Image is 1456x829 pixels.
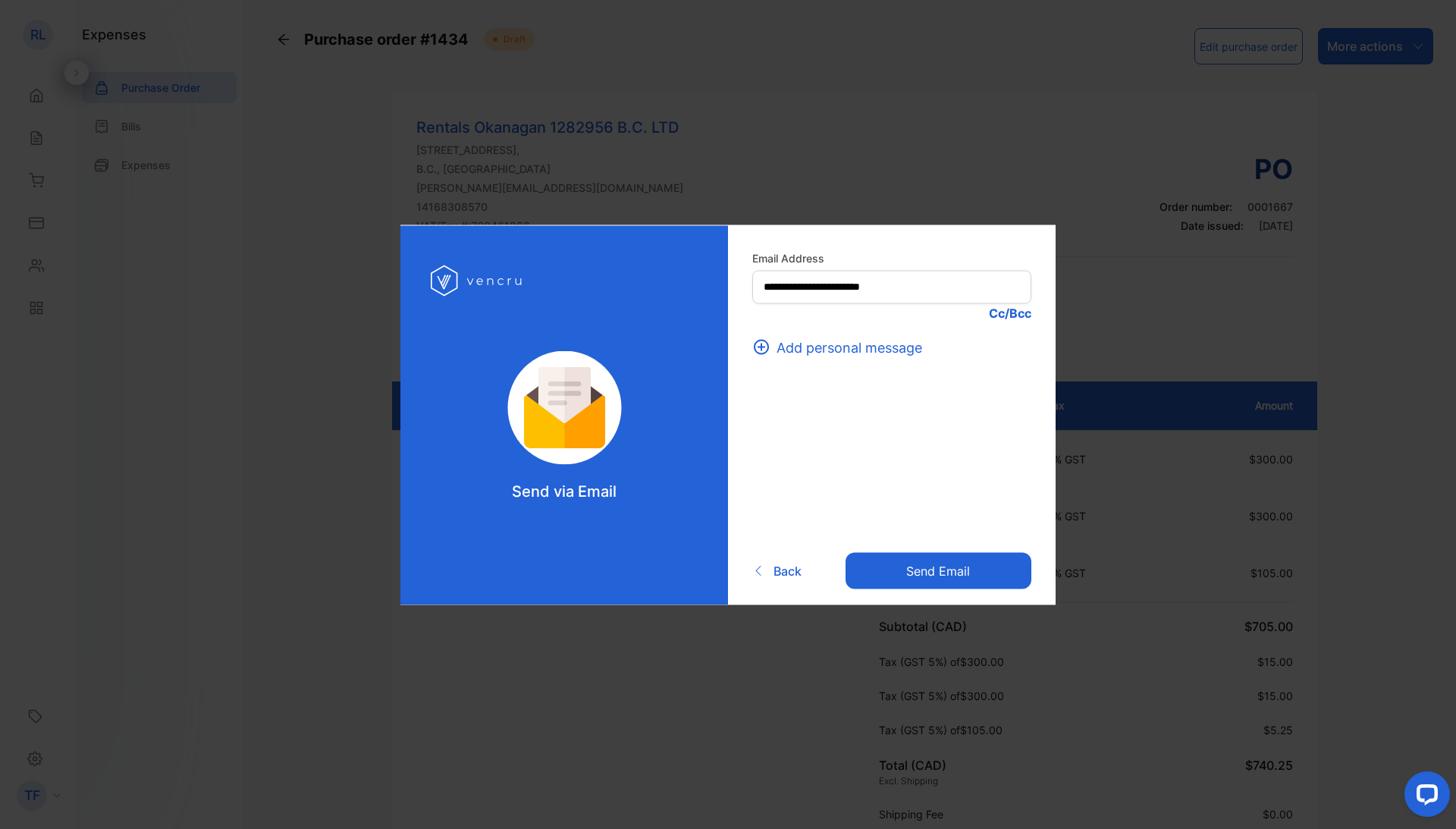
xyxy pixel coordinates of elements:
p: Send via Email [512,479,617,502]
p: Cc/Bcc [752,303,1031,322]
img: log [487,350,642,464]
button: Send email [846,553,1031,589]
iframe: LiveChat chat widget [1392,765,1456,829]
button: Add personal message [752,337,931,357]
span: Back [773,562,802,580]
span: Add personal message [777,337,922,357]
label: Email Address [752,250,1031,265]
img: log [431,256,526,305]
